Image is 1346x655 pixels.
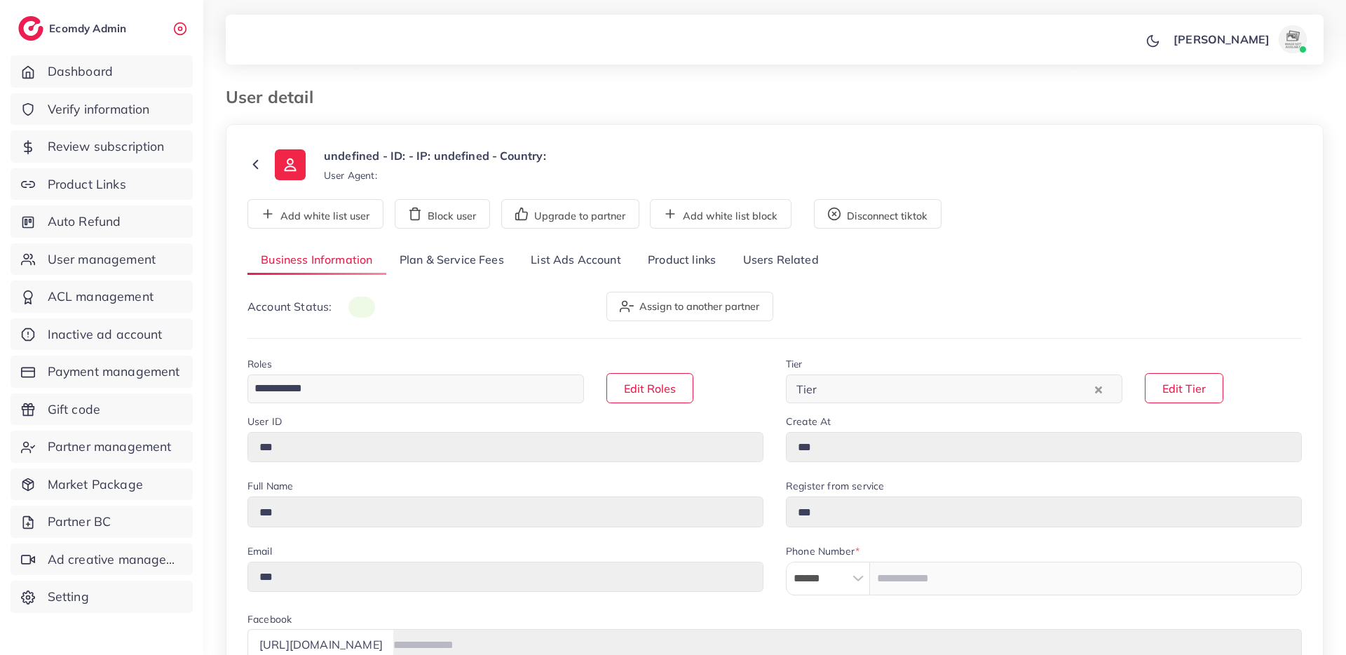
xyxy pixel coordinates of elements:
a: Partner management [11,431,193,463]
span: ACL management [48,288,154,306]
span: Inactive ad account [48,325,163,344]
input: Search for option [822,378,1092,400]
span: User management [48,250,156,269]
span: Auto Refund [48,212,121,231]
a: User management [11,243,193,276]
div: Search for option [786,374,1122,403]
label: Tier [786,357,803,371]
span: Setting [48,588,89,606]
img: logo [18,16,43,41]
a: Inactive ad account [11,318,193,351]
button: Upgrade to partner [501,199,639,229]
a: Product links [634,245,729,276]
label: Email [247,544,272,558]
span: Tier [794,379,820,400]
span: Partner BC [48,513,111,531]
h3: User detail [226,87,325,107]
span: Dashboard [48,62,113,81]
label: Roles [247,357,272,371]
span: Verify information [48,100,150,119]
small: User Agent: [324,168,377,182]
span: Market Package [48,475,143,494]
a: [PERSON_NAME]avatar [1166,25,1312,53]
a: Users Related [729,245,831,276]
span: Payment management [48,363,180,381]
input: Search for option [250,378,566,400]
label: Facebook [247,612,292,626]
div: Search for option [247,374,584,403]
a: Verify information [11,93,193,126]
h2: Ecomdy Admin [49,22,130,35]
label: Register from service [786,479,884,493]
button: Disconnect tiktok [814,199,941,229]
button: Add white list user [247,199,383,229]
img: ic-user-info.36bf1079.svg [275,149,306,180]
button: Edit Tier [1145,373,1223,403]
a: Auto Refund [11,205,193,238]
button: Add white list block [650,199,791,229]
label: Create At [786,414,831,428]
a: Market Package [11,468,193,501]
a: List Ads Account [517,245,634,276]
a: ACL management [11,281,193,313]
button: Clear Selected [1095,381,1102,397]
span: Product Links [48,175,126,194]
label: Phone Number [786,544,859,558]
span: Ad creative management [48,551,182,569]
span: Gift code [48,400,100,419]
a: Partner BC [11,506,193,538]
a: logoEcomdy Admin [18,16,130,41]
button: Assign to another partner [606,292,773,321]
a: Setting [11,581,193,613]
label: Full Name [247,479,293,493]
p: Account Status: [247,298,375,316]
a: Ad creative management [11,543,193,576]
button: Edit Roles [606,373,693,403]
a: Dashboard [11,55,193,88]
span: Review subscription [48,137,165,156]
a: Plan & Service Fees [386,245,517,276]
label: User ID [247,414,282,428]
p: undefined - ID: - IP: undefined - Country: [324,147,546,164]
img: avatar [1279,25,1307,53]
a: Payment management [11,356,193,388]
span: Partner management [48,438,172,456]
p: [PERSON_NAME] [1174,31,1270,48]
a: Business Information [247,245,386,276]
a: Review subscription [11,130,193,163]
a: Gift code [11,393,193,426]
button: Block user [395,199,490,229]
a: Product Links [11,168,193,201]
